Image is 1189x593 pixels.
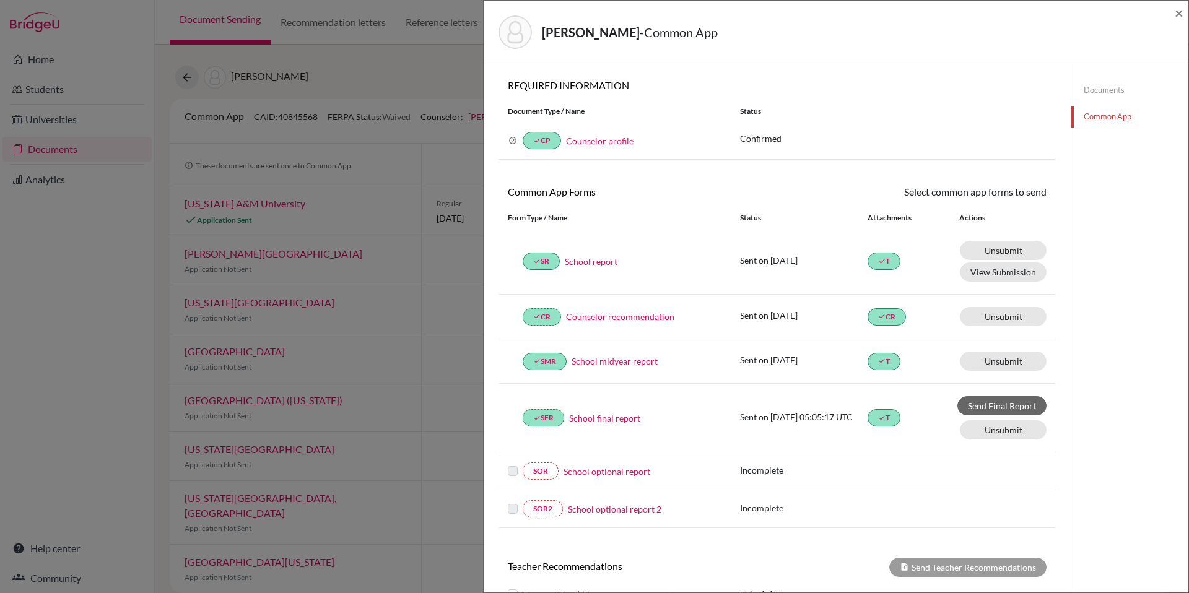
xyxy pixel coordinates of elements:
[960,420,1047,439] a: Unsubmit
[566,310,674,323] a: Counselor recommendation
[533,414,541,422] i: done
[569,412,640,425] a: School final report
[1071,79,1188,101] a: Documents
[740,464,868,477] p: Incomplete
[499,79,1056,91] h6: REQUIRED INFORMATION
[523,132,561,149] a: doneCP
[1175,4,1183,22] span: ×
[957,396,1047,415] a: Send Final Report
[944,212,1021,223] div: Actions
[731,106,1056,117] div: Status
[533,258,541,265] i: done
[868,308,906,326] a: doneCR
[542,25,640,40] strong: [PERSON_NAME]
[564,465,650,478] a: School optional report
[1175,6,1183,20] button: Close
[868,409,900,426] a: doneT
[960,262,1047,282] button: View Submission
[640,25,718,40] span: - Common App
[868,353,900,370] a: doneT
[523,462,559,480] a: SOR
[499,186,777,197] h6: Common App Forms
[740,501,868,514] p: Incomplete
[572,355,658,368] a: School midyear report
[499,212,731,223] div: Form Type / Name
[533,137,541,144] i: done
[878,357,886,365] i: done
[960,352,1047,371] a: Unsubmit
[523,500,563,517] a: SOR2
[499,560,777,572] h6: Teacher Recommendations
[523,409,564,426] a: doneSFR
[533,357,541,365] i: done
[566,136,634,146] a: Counselor profile
[740,410,868,423] p: Sent on [DATE] 05:05:17 UTC
[740,309,868,322] p: Sent on [DATE]
[568,503,661,516] a: School optional report 2
[868,253,900,270] a: doneT
[740,353,868,366] p: Sent on [DATE]
[878,414,886,422] i: done
[565,255,617,268] a: School report
[777,184,1056,199] div: Select common app forms to send
[523,353,567,370] a: doneSMR
[740,132,1047,145] p: Confirmed
[960,307,1047,326] a: Unsubmit
[878,258,886,265] i: done
[878,313,886,320] i: done
[740,254,868,267] p: Sent on [DATE]
[868,212,944,223] div: Attachments
[523,308,561,326] a: doneCR
[523,253,560,270] a: doneSR
[533,313,541,320] i: done
[960,241,1047,260] a: Unsubmit
[499,106,731,117] div: Document Type / Name
[889,558,1047,577] div: Send Teacher Recommendations
[1071,106,1188,128] a: Common App
[740,212,868,223] div: Status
